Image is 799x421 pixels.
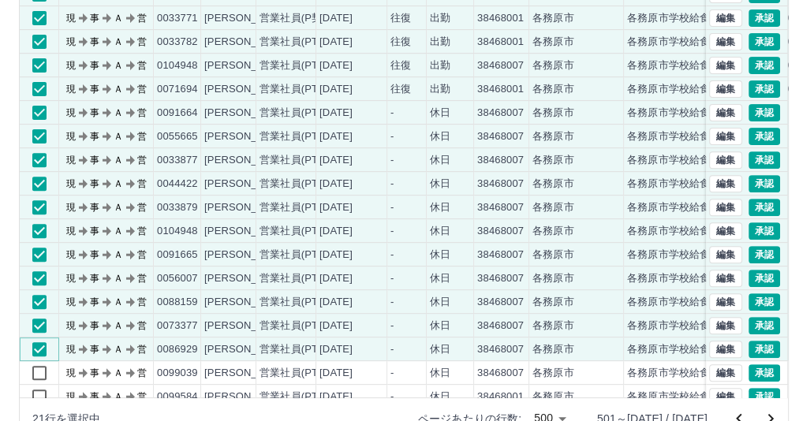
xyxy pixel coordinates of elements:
text: 現 [66,84,76,95]
div: 各務原市 [532,342,574,357]
text: Ａ [114,202,123,213]
text: Ａ [114,13,123,24]
div: - [390,366,394,381]
div: [PERSON_NAME] [204,248,290,263]
div: 営業社員(PT契約) [259,319,342,333]
div: 営業社員(PT契約) [259,224,342,239]
div: [PERSON_NAME] [204,153,290,168]
div: 出勤 [430,35,450,50]
div: 各務原市 [532,224,574,239]
div: [PERSON_NAME] [204,106,290,121]
div: 0033771 [157,11,198,26]
div: 38468007 [477,248,524,263]
div: [DATE] [319,200,353,215]
div: [PERSON_NAME] [204,295,290,310]
text: Ａ [114,249,123,260]
div: 0071694 [157,82,198,97]
div: 0056007 [157,271,198,286]
button: 編集 [709,9,742,27]
div: 各務原市 [532,106,574,121]
button: 編集 [709,388,742,405]
div: 38468007 [477,58,524,73]
button: 承認 [749,80,780,98]
div: 各務原市学校給食センター [627,58,752,73]
button: 編集 [709,317,742,334]
button: 編集 [709,57,742,74]
div: 0033879 [157,200,198,215]
text: 現 [66,155,76,166]
div: 往復 [390,82,411,97]
text: 事 [90,155,99,166]
div: 各務原市学校給食センター [627,153,752,168]
div: 各務原市学校給食センター [627,200,752,215]
div: - [390,389,394,404]
text: 営 [137,344,147,355]
div: 0091665 [157,248,198,263]
div: 往復 [390,58,411,73]
div: 営業社員(PT契約) [259,366,342,381]
div: 各務原市学校給食センター [627,82,752,97]
button: 承認 [749,388,780,405]
div: - [390,129,394,144]
button: 編集 [709,175,742,192]
text: 事 [90,367,99,378]
div: 38468007 [477,129,524,144]
div: 休日 [430,389,450,404]
text: 営 [137,249,147,260]
div: 往復 [390,35,411,50]
text: 営 [137,155,147,166]
div: 休日 [430,342,450,357]
button: 承認 [749,317,780,334]
div: 0055665 [157,129,198,144]
text: Ａ [114,320,123,331]
div: 38468001 [477,35,524,50]
div: [PERSON_NAME] [204,129,290,144]
div: 各務原市学校給食センター [627,129,752,144]
text: 事 [90,225,99,237]
button: 承認 [749,293,780,311]
div: 各務原市 [532,11,574,26]
button: 編集 [709,364,742,382]
div: 営業社員(PT契約) [259,82,342,97]
div: [DATE] [319,82,353,97]
div: [PERSON_NAME] [204,200,290,215]
div: - [390,224,394,239]
text: 営 [137,296,147,307]
button: 編集 [709,341,742,358]
text: 現 [66,13,76,24]
div: [DATE] [319,319,353,333]
div: - [390,319,394,333]
button: 編集 [709,199,742,216]
text: 現 [66,391,76,402]
button: 編集 [709,80,742,98]
text: Ａ [114,155,123,166]
div: 0088159 [157,295,198,310]
div: [DATE] [319,129,353,144]
div: 各務原市 [532,177,574,192]
div: 営業社員(PT契約) [259,271,342,286]
text: 事 [90,391,99,402]
div: 出勤 [430,11,450,26]
text: 事 [90,131,99,142]
text: 営 [137,84,147,95]
div: 38468007 [477,177,524,192]
div: 38468007 [477,295,524,310]
div: 38468007 [477,106,524,121]
button: 編集 [709,33,742,50]
div: 38468007 [477,271,524,286]
div: 往復 [390,11,411,26]
button: 承認 [749,57,780,74]
div: [PERSON_NAME] [204,11,290,26]
div: 営業社員(PT契約) [259,129,342,144]
div: [DATE] [319,342,353,357]
text: Ａ [114,225,123,237]
div: [PERSON_NAME] [204,389,290,404]
text: 事 [90,107,99,118]
button: 編集 [709,104,742,121]
text: 営 [137,320,147,331]
div: 各務原市学校給食センター [627,389,752,404]
div: - [390,248,394,263]
div: 営業社員(PT契約) [259,295,342,310]
div: 休日 [430,129,450,144]
div: 各務原市 [532,58,574,73]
